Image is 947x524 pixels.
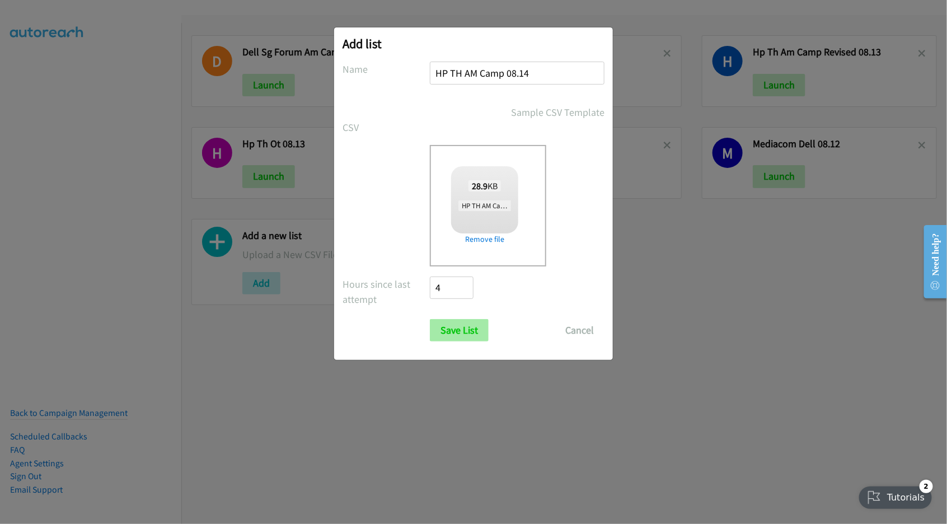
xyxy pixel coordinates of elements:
[343,36,604,52] h2: Add list
[511,105,604,120] a: Sample CSV Template
[458,200,542,211] span: HP TH AM Camp 08.14.csv
[343,62,430,77] label: Name
[451,233,518,245] a: Remove file
[472,180,487,191] strong: 28.9
[430,319,489,341] input: Save List
[852,475,939,516] iframe: Checklist
[468,180,501,191] span: KB
[555,319,604,341] button: Cancel
[343,277,430,307] label: Hours since last attempt
[343,120,430,135] label: CSV
[915,217,947,306] iframe: Resource Center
